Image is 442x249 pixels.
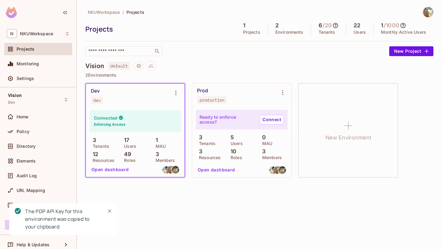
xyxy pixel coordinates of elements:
[134,64,144,70] span: Project settings
[17,47,34,52] span: Projects
[196,155,221,160] p: Resources
[122,9,124,15] li: /
[17,61,39,66] span: Monitoring
[17,173,37,178] span: Audit Log
[200,115,255,124] p: Ready to enforce access?
[274,166,281,174] img: bhaktijkoli121@gmail.com
[94,122,126,127] h6: Enforcing Access
[17,188,45,193] span: URL Mapping
[200,98,224,102] div: production
[17,159,36,163] span: Elements
[319,30,335,35] p: Tenants
[121,151,131,157] p: 49
[85,25,233,34] div: Projects
[88,9,120,15] span: NKUWorkspace
[389,46,433,56] button: New Project
[259,141,272,146] p: MAU
[275,30,304,35] p: Environments
[275,22,279,29] h5: 2
[227,155,242,160] p: Roles
[227,148,236,155] p: 10
[25,208,100,231] div: The PDP API Key for this environment was copied to your clipboard.
[121,158,136,163] p: Roles
[126,9,144,15] span: Projects
[260,115,284,124] a: Connect
[259,155,282,160] p: Members
[17,129,29,134] span: Policy
[17,76,34,81] span: Settings
[153,151,159,157] p: 3
[17,144,36,149] span: Directory
[94,115,117,121] h4: Connected
[85,73,433,78] p: 2 Environments
[17,242,49,247] span: Help & Updates
[90,137,96,143] p: 3
[227,141,243,146] p: Users
[8,93,22,98] span: Vision
[6,7,17,18] img: SReyMgAAAABJRU5ErkJggg==
[243,22,245,29] h5: 1
[259,148,266,155] p: 3
[325,133,371,142] h1: New Environment
[277,86,289,99] button: Environment settings
[8,100,15,105] span: Dev
[384,22,399,29] h5: / 1000
[269,166,277,174] img: nitin.bksc@gmail.com
[423,7,433,17] img: Bhaktij Koli
[153,144,166,149] p: MAU
[91,88,100,94] div: Dev
[323,22,332,29] h5: / 20
[243,30,260,35] p: Projects
[319,22,322,29] h5: 6
[153,158,175,163] p: Members
[197,88,208,94] div: Prod
[90,144,109,149] p: Tenants
[196,148,202,155] p: 3
[381,22,383,29] h5: 1
[17,114,29,119] span: Home
[90,158,114,163] p: Resources
[167,166,175,174] img: bhaktijkoli121@gmail.com
[153,137,158,143] p: 1
[121,137,129,143] p: 17
[85,62,104,70] h4: Vision
[89,165,131,174] button: Open dashboard
[20,31,53,36] span: Workspace: NKUWorkspace
[121,144,136,149] p: Users
[278,166,286,174] img: sumitsoni0226@gmail.com
[195,165,238,175] button: Open dashboard
[105,206,114,216] button: Close
[196,141,215,146] p: Tenants
[108,62,130,70] span: default
[90,151,98,157] p: 12
[259,134,266,140] p: 0
[7,29,17,38] span: N
[196,134,202,140] p: 3
[227,134,234,140] p: 5
[354,22,360,29] h5: 22
[172,166,179,174] img: sumitsoni0226@gmail.com
[381,30,426,35] p: Monthly Active Users
[170,87,182,99] button: Environment settings
[93,98,101,103] div: dev
[354,30,366,35] p: Users
[162,166,170,174] img: nitin.bksc@gmail.com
